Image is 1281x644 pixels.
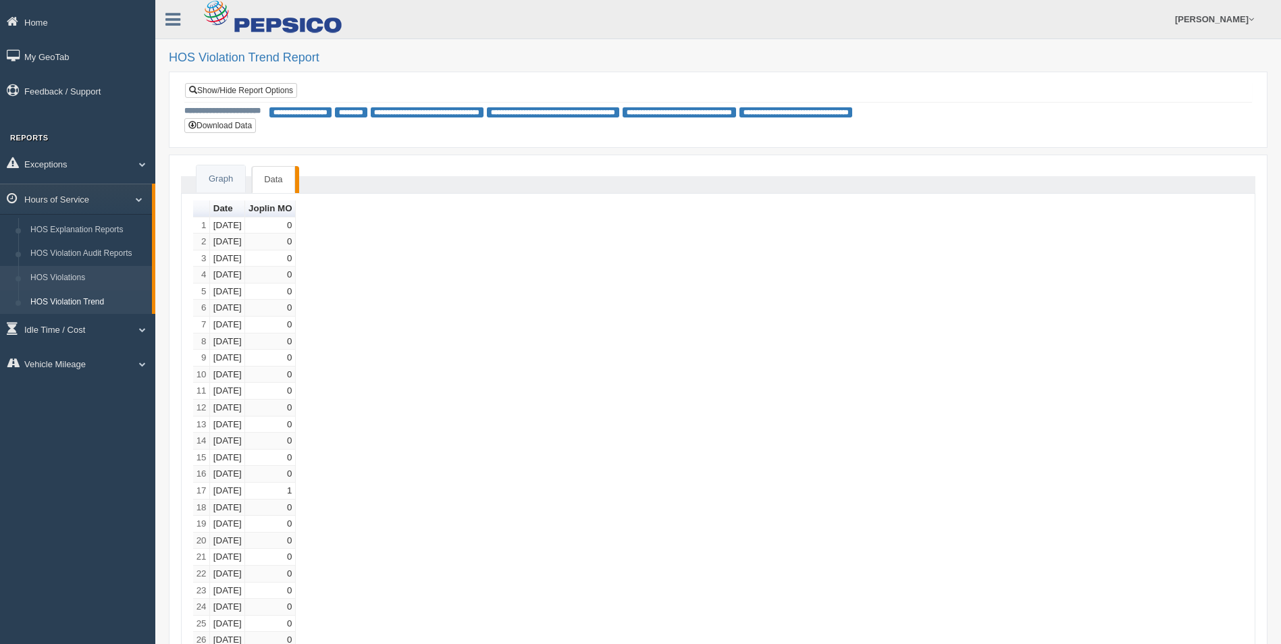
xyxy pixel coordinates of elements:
[210,200,245,217] th: Sort column
[245,500,296,516] td: 0
[193,433,210,450] td: 14
[245,317,296,333] td: 0
[210,599,245,616] td: [DATE]
[210,300,245,317] td: [DATE]
[197,165,245,193] a: Graph
[252,166,294,194] a: Data
[193,400,210,417] td: 12
[210,317,245,333] td: [DATE]
[169,51,1267,65] h2: HOS Violation Trend Report
[193,284,210,300] td: 5
[210,483,245,500] td: [DATE]
[210,417,245,433] td: [DATE]
[184,118,256,133] button: Download Data
[193,217,210,234] td: 1
[193,317,210,333] td: 7
[210,367,245,383] td: [DATE]
[245,616,296,633] td: 0
[193,566,210,583] td: 22
[210,333,245,350] td: [DATE]
[245,599,296,616] td: 0
[210,284,245,300] td: [DATE]
[210,234,245,250] td: [DATE]
[245,450,296,466] td: 0
[245,483,296,500] td: 1
[245,200,296,217] th: Sort column
[245,400,296,417] td: 0
[193,583,210,599] td: 23
[193,450,210,466] td: 15
[185,83,297,98] a: Show/Hide Report Options
[210,533,245,549] td: [DATE]
[193,367,210,383] td: 10
[193,267,210,284] td: 4
[245,566,296,583] td: 0
[193,599,210,616] td: 24
[245,333,296,350] td: 0
[193,533,210,549] td: 20
[210,433,245,450] td: [DATE]
[245,583,296,599] td: 0
[210,217,245,234] td: [DATE]
[245,417,296,433] td: 0
[210,516,245,533] td: [DATE]
[193,350,210,367] td: 9
[193,500,210,516] td: 18
[193,483,210,500] td: 17
[193,417,210,433] td: 13
[210,549,245,566] td: [DATE]
[210,350,245,367] td: [DATE]
[245,466,296,483] td: 0
[210,383,245,400] td: [DATE]
[193,300,210,317] td: 6
[210,400,245,417] td: [DATE]
[245,250,296,267] td: 0
[245,300,296,317] td: 0
[245,234,296,250] td: 0
[210,616,245,633] td: [DATE]
[210,267,245,284] td: [DATE]
[193,250,210,267] td: 3
[24,290,152,315] a: HOS Violation Trend
[210,250,245,267] td: [DATE]
[210,450,245,466] td: [DATE]
[210,583,245,599] td: [DATE]
[245,217,296,234] td: 0
[245,284,296,300] td: 0
[245,350,296,367] td: 0
[193,383,210,400] td: 11
[210,466,245,483] td: [DATE]
[193,234,210,250] td: 2
[245,367,296,383] td: 0
[245,267,296,284] td: 0
[24,218,152,242] a: HOS Explanation Reports
[245,516,296,533] td: 0
[193,466,210,483] td: 16
[193,616,210,633] td: 25
[245,383,296,400] td: 0
[193,549,210,566] td: 21
[24,266,152,290] a: HOS Violations
[24,242,152,266] a: HOS Violation Audit Reports
[210,500,245,516] td: [DATE]
[210,566,245,583] td: [DATE]
[245,533,296,549] td: 0
[245,549,296,566] td: 0
[193,333,210,350] td: 8
[193,516,210,533] td: 19
[245,433,296,450] td: 0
